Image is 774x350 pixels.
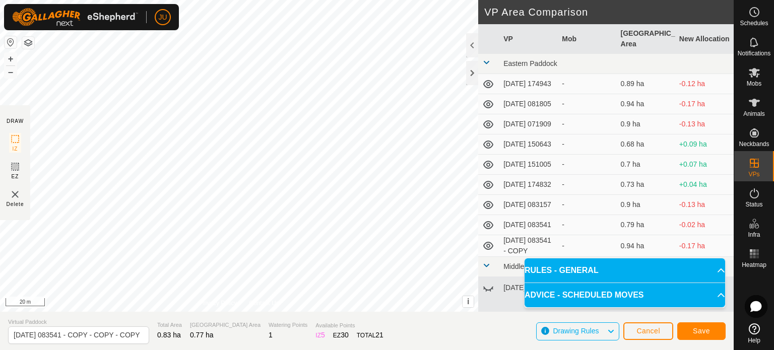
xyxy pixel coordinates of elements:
[562,79,612,89] div: -
[562,199,612,210] div: -
[617,215,675,235] td: 0.79 ha
[558,24,616,54] th: Mob
[249,299,279,308] a: Contact Us
[7,200,24,208] span: Delete
[747,81,761,87] span: Mobs
[341,331,349,339] span: 30
[499,94,558,114] td: [DATE] 081805
[617,24,675,54] th: [GEOGRAPHIC_DATA] Area
[5,53,17,65] button: +
[315,330,325,340] div: IZ
[499,134,558,155] td: [DATE] 150643
[525,289,643,301] span: ADVICE - SCHEDULED MOVES
[499,24,558,54] th: VP
[617,235,675,257] td: 0.94 ha
[13,145,18,153] span: IZ
[562,220,612,230] div: -
[562,99,612,109] div: -
[734,319,774,347] a: Help
[8,318,149,326] span: Virtual Paddock
[463,296,474,307] button: i
[739,141,769,147] span: Neckbands
[675,134,734,155] td: +0.09 ha
[158,12,167,23] span: JU
[5,36,17,48] button: Reset Map
[636,327,660,335] span: Cancel
[484,6,734,18] h2: VP Area Comparison
[617,175,675,195] td: 0.73 ha
[675,175,734,195] td: +0.04 ha
[743,111,765,117] span: Animals
[748,337,760,343] span: Help
[623,322,673,340] button: Cancel
[321,331,325,339] span: 5
[499,74,558,94] td: [DATE] 174943
[748,171,759,177] span: VPs
[499,114,558,134] td: [DATE] 071909
[740,20,768,26] span: Schedules
[675,74,734,94] td: -0.12 ha
[553,327,599,335] span: Drawing Rules
[617,94,675,114] td: 0.94 ha
[499,175,558,195] td: [DATE] 174832
[333,330,349,340] div: EZ
[269,321,307,329] span: Watering Points
[525,283,725,307] p-accordion-header: ADVICE - SCHEDULED MOVES
[617,155,675,175] td: 0.7 ha
[503,262,554,270] span: Middle Paddock
[675,94,734,114] td: -0.17 ha
[675,235,734,257] td: -0.17 ha
[617,134,675,155] td: 0.68 ha
[562,139,612,150] div: -
[22,37,34,49] button: Map Layers
[617,114,675,134] td: 0.9 ha
[315,321,383,330] span: Available Points
[617,74,675,94] td: 0.89 ha
[677,322,726,340] button: Save
[675,24,734,54] th: New Allocation
[617,195,675,215] td: 0.9 ha
[745,201,762,207] span: Status
[499,155,558,175] td: [DATE] 151005
[375,331,383,339] span: 21
[9,188,21,200] img: VP
[190,331,214,339] span: 0.77 ha
[499,215,558,235] td: [DATE] 083541
[5,66,17,78] button: –
[693,327,710,335] span: Save
[499,235,558,257] td: [DATE] 083541 - COPY
[12,8,138,26] img: Gallagher Logo
[357,330,383,340] div: TOTAL
[675,215,734,235] td: -0.02 ha
[503,59,557,67] span: Eastern Paddock
[525,264,599,276] span: RULES - GENERAL
[525,258,725,283] p-accordion-header: RULES - GENERAL
[157,331,181,339] span: 0.83 ha
[562,119,612,129] div: -
[467,297,469,306] span: i
[562,179,612,190] div: -
[12,173,19,180] span: EZ
[269,331,273,339] span: 1
[675,195,734,215] td: -0.13 ha
[200,299,237,308] a: Privacy Policy
[7,117,24,125] div: DRAW
[499,195,558,215] td: [DATE] 083157
[738,50,770,56] span: Notifications
[562,159,612,170] div: -
[190,321,261,329] span: [GEOGRAPHIC_DATA] Area
[499,277,558,299] td: [DATE] 085535
[748,232,760,238] span: Infra
[675,114,734,134] td: -0.13 ha
[157,321,182,329] span: Total Area
[742,262,766,268] span: Heatmap
[675,155,734,175] td: +0.07 ha
[562,241,612,251] div: -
